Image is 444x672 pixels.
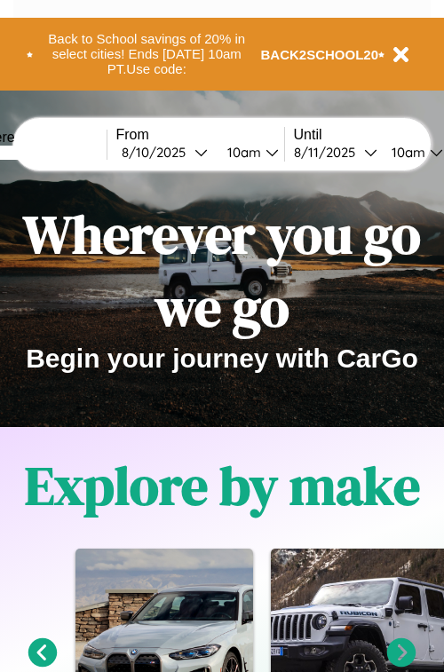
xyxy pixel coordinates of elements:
div: 10am [383,144,430,161]
button: 8/10/2025 [116,143,213,162]
div: 8 / 11 / 2025 [294,144,364,161]
div: 10am [218,144,266,161]
label: From [116,127,284,143]
div: 8 / 10 / 2025 [122,144,194,161]
button: Back to School savings of 20% in select cities! Ends [DATE] 10am PT.Use code: [33,27,261,82]
b: BACK2SCHOOL20 [261,47,379,62]
h1: Explore by make [25,449,420,522]
button: 10am [213,143,284,162]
